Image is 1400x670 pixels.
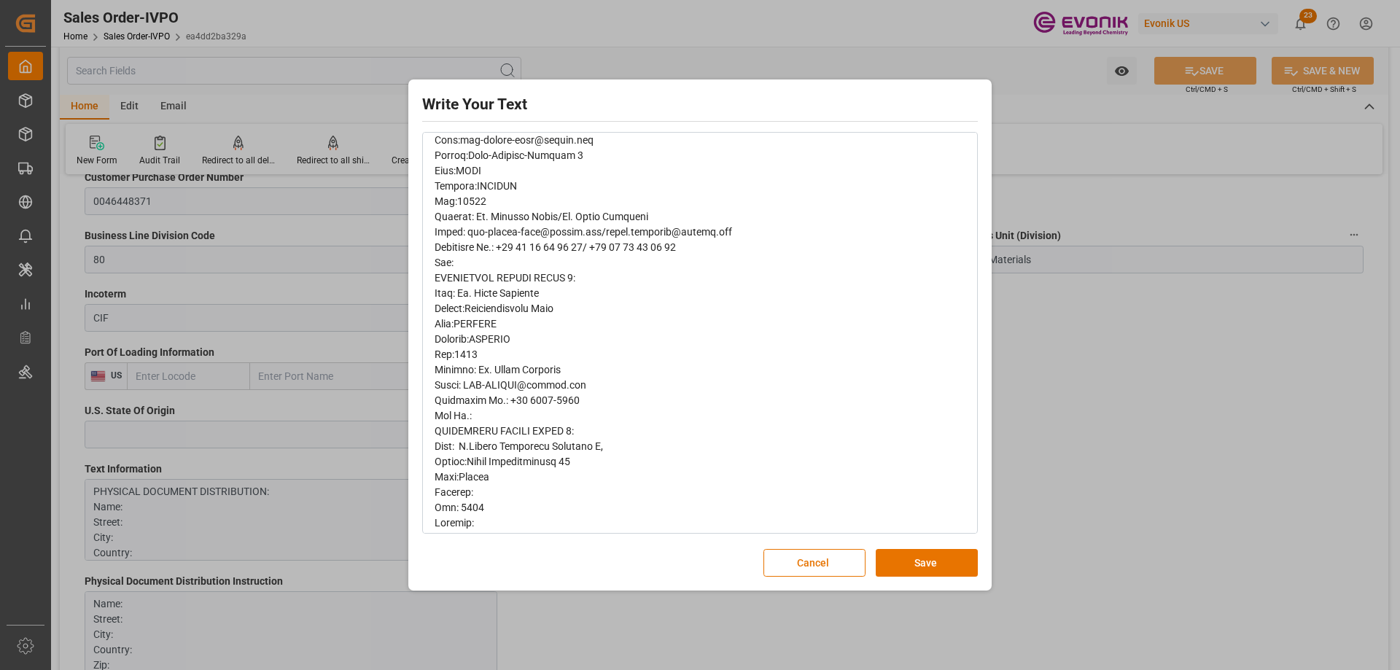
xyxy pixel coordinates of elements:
button: Save [876,549,978,577]
button: Cancel [763,549,866,577]
h2: Write Your Text [422,93,978,117]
